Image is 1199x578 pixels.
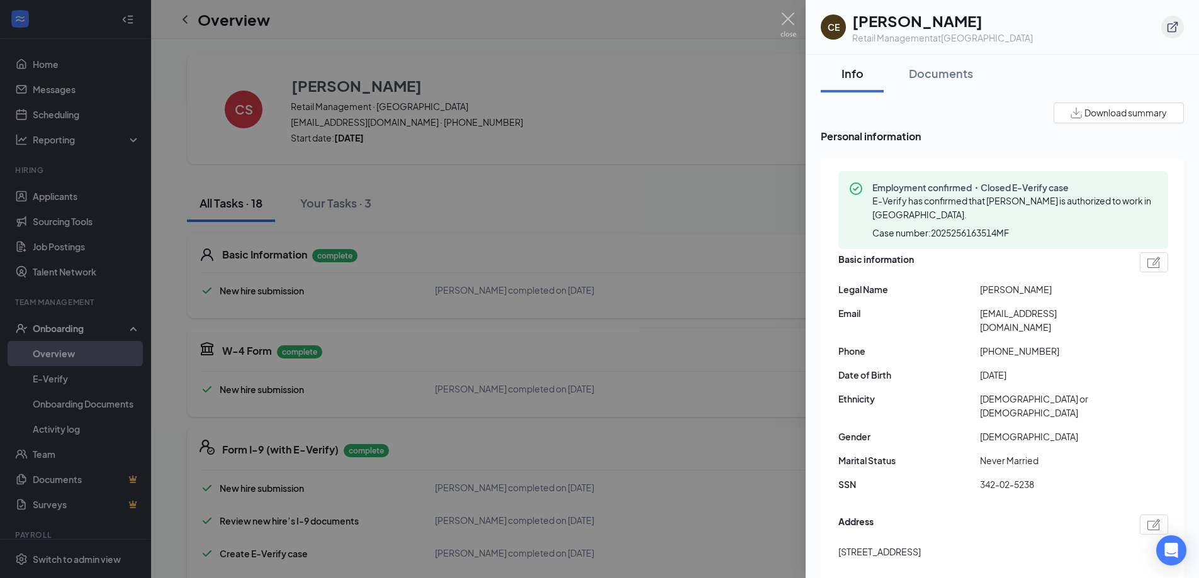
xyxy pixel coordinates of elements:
span: [PHONE_NUMBER] [980,344,1122,358]
span: [EMAIL_ADDRESS][DOMAIN_NAME] [980,306,1122,334]
svg: ExternalLink [1166,21,1179,33]
span: [PERSON_NAME] [980,282,1122,296]
span: Ethnicity [838,392,980,406]
span: SSN [838,477,980,491]
span: Gender [838,430,980,443]
span: Marital Status [838,453,980,467]
svg: CheckmarkCircle [848,181,864,196]
span: Email [838,306,980,320]
span: Employment confirmed・Closed E-Verify case [872,181,1158,194]
span: Date of Birth [838,368,980,382]
span: [STREET_ADDRESS] [838,545,921,559]
div: Open Intercom Messenger [1156,535,1186,565]
span: Case number: 2025256163514MF [872,226,1009,239]
div: CE [828,21,840,33]
div: Documents [909,65,973,81]
span: [DEMOGRAPHIC_DATA] [980,430,1122,443]
span: E-Verify has confirmed that [PERSON_NAME] is authorized to work in [GEOGRAPHIC_DATA]. [872,195,1151,220]
span: [DATE] [980,368,1122,382]
span: Legal Name [838,282,980,296]
h1: [PERSON_NAME] [852,10,1033,31]
span: 342-02-5238 [980,477,1122,491]
span: Address [838,514,874,535]
span: Never Married [980,453,1122,467]
span: Personal information [821,128,1184,144]
span: [DEMOGRAPHIC_DATA] or [DEMOGRAPHIC_DATA] [980,392,1122,420]
div: Retail Management at [GEOGRAPHIC_DATA] [852,31,1033,44]
span: Download summary [1084,106,1167,119]
button: Download summary [1054,103,1184,123]
span: Basic information [838,252,914,272]
div: Info [833,65,871,81]
span: Phone [838,344,980,358]
button: ExternalLink [1161,16,1184,38]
